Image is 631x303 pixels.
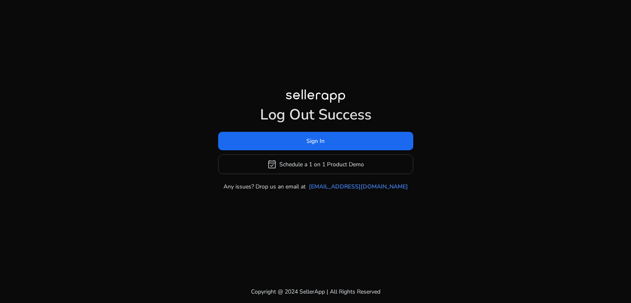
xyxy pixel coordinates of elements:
a: [EMAIL_ADDRESS][DOMAIN_NAME] [309,182,408,191]
span: event_available [267,159,277,169]
h1: Log Out Success [218,106,413,124]
button: Sign In [218,132,413,150]
button: event_availableSchedule a 1 on 1 Product Demo [218,154,413,174]
span: Sign In [306,137,325,145]
p: Any issues? Drop us an email at [223,182,306,191]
